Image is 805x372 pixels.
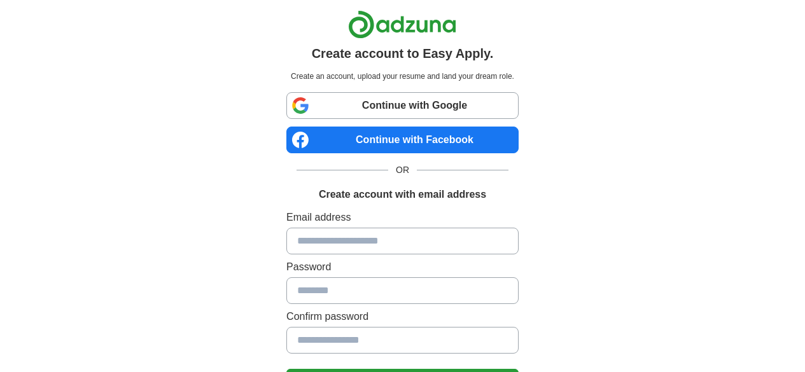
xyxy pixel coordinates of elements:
[289,71,516,82] p: Create an account, upload your resume and land your dream role.
[319,187,486,202] h1: Create account with email address
[286,127,519,153] a: Continue with Facebook
[286,92,519,119] a: Continue with Google
[388,163,417,177] span: OR
[286,259,519,275] label: Password
[312,44,494,63] h1: Create account to Easy Apply.
[286,309,519,324] label: Confirm password
[286,210,519,225] label: Email address
[348,10,456,39] img: Adzuna logo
